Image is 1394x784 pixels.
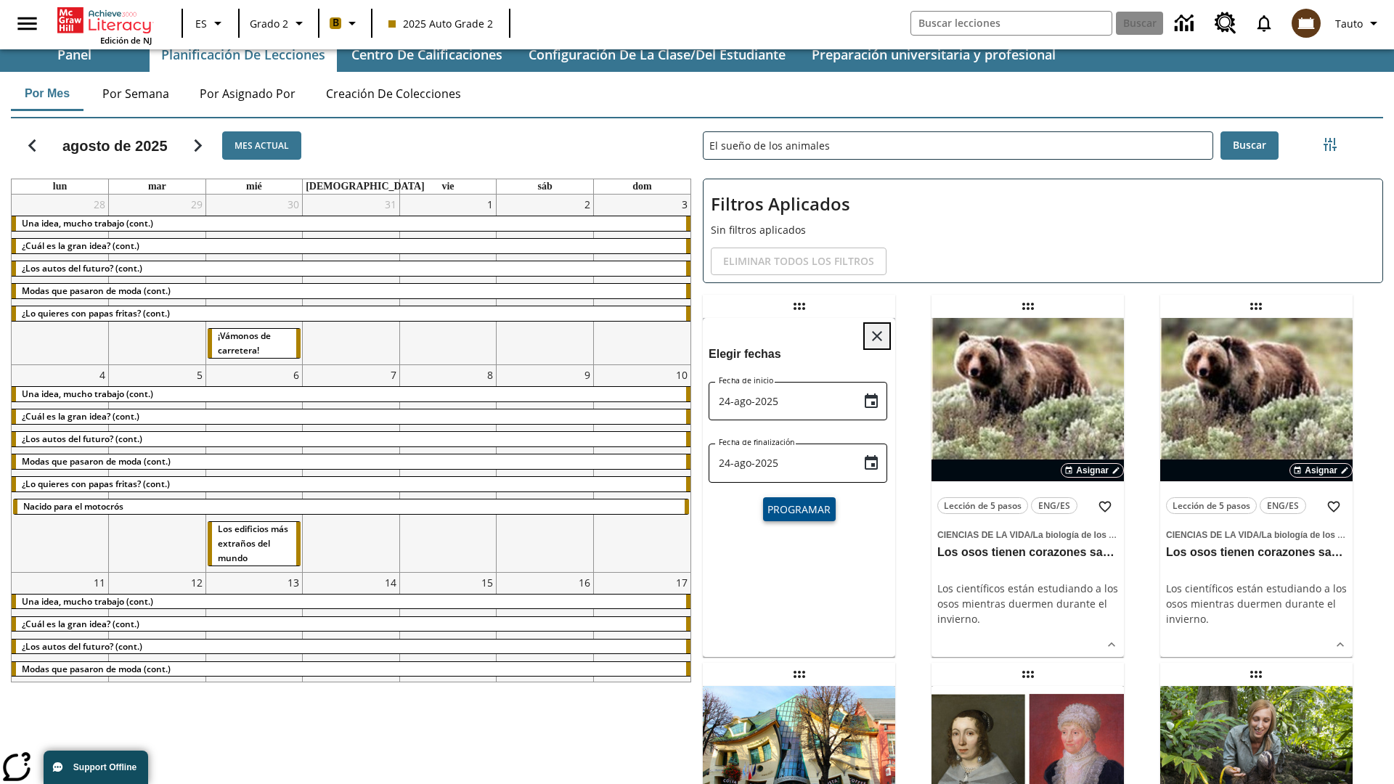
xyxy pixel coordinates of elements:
[703,179,1383,283] div: Filtros Aplicados
[303,572,400,743] td: 14 de agosto de 2025
[709,382,851,420] input: DD-MMMM-YYYY
[763,497,836,521] button: Programar
[205,572,303,743] td: 13 de agosto de 2025
[1016,295,1040,318] div: Lección arrastrable: Los osos tienen corazones sanos, pero ¿por qué?
[1267,498,1299,513] span: ENG/ES
[439,179,457,194] a: viernes
[91,573,108,592] a: 11 de agosto de 2025
[285,573,302,592] a: 13 de agosto de 2025
[290,365,302,385] a: 6 de agosto de 2025
[497,195,594,364] td: 2 de agosto de 2025
[382,195,399,214] a: 31 de julio de 2025
[12,195,109,364] td: 28 de julio de 2025
[22,663,171,675] span: Modas que pasaron de moda (cont.)
[1220,131,1279,160] button: Buscar
[1030,530,1032,540] span: /
[22,595,153,608] span: Una idea, mucho trabajo (cont.)
[187,10,234,36] button: Lenguaje: ES, Selecciona un idioma
[1016,663,1040,686] div: Lección arrastrable: Mujeres notables de la Ilustración
[12,261,690,276] div: ¿Los autos del futuro? (cont.)
[800,37,1067,72] button: Preparación universitaria y profesional
[12,572,109,743] td: 11 de agosto de 2025
[12,662,690,677] div: Modas que pasaron de moda (cont.)
[582,195,593,214] a: 2 de agosto de 2025
[1173,498,1250,513] span: Lección de 5 pasos
[679,195,690,214] a: 3 de agosto de 2025
[12,306,690,321] div: ¿Lo quieres con papas fritas? (cont.)
[73,762,136,772] span: Support Offline
[719,375,773,386] label: Fecha de inicio
[399,195,497,364] td: 1 de agosto de 2025
[109,364,206,572] td: 5 de agosto de 2025
[1166,530,1259,540] span: Ciencias de la Vida
[857,387,886,416] button: Choose date, selected date is 24 ago 2025
[709,344,889,532] div: Choose date
[243,179,265,194] a: miércoles
[1101,634,1122,656] button: Ver más
[937,497,1028,514] button: Lección de 5 pasos
[1166,4,1206,44] a: Centro de información
[937,526,1118,542] span: Tema: Ciencias de la Vida/La biología de los sistemas humanos y la salud
[150,37,337,72] button: Planificación de lecciones
[709,444,851,482] input: DD-MMMM-YYYY
[91,195,108,214] a: 28 de julio de 2025
[673,573,690,592] a: 17 de agosto de 2025
[1329,634,1351,656] button: Ver más
[208,329,301,358] div: ¡Vámonos de carretera!
[517,37,797,72] button: Configuración de la clase/del estudiante
[593,572,690,743] td: 17 de agosto de 2025
[1092,494,1118,520] button: Añadir a mis Favoritas
[382,573,399,592] a: 14 de agosto de 2025
[593,195,690,364] td: 3 de agosto de 2025
[285,195,302,214] a: 30 de julio de 2025
[388,365,399,385] a: 7 de agosto de 2025
[13,499,689,514] div: Nacido para el motocrós
[1283,4,1329,42] button: Escoja un nuevo avatar
[303,364,400,572] td: 7 de agosto de 2025
[1305,464,1337,477] span: Asignar
[1076,464,1109,477] span: Asignar
[1245,4,1283,42] a: Notificaciones
[497,364,594,572] td: 9 de agosto de 2025
[23,500,123,513] span: Nacido para el motocrós
[1166,526,1347,542] span: Tema: Ciencias de la Vida/La biología de los sistemas humanos y la salud
[303,179,428,194] a: jueves
[91,76,181,111] button: Por semana
[22,433,142,445] span: ¿Los autos del futuro? (cont.)
[703,318,895,657] div: lesson details
[12,409,690,424] div: ¿Cuál es la gran idea? (cont.)
[22,240,139,252] span: ¿Cuál es la gran idea? (cont.)
[188,573,205,592] a: 12 de agosto de 2025
[1061,463,1124,478] button: Asignar Elegir fechas
[1335,16,1363,31] span: Tauto
[1166,545,1347,560] h3: Los osos tienen corazones sanos, pero ¿por qué?
[22,388,153,400] span: Una idea, mucho trabajo (cont.)
[1206,4,1245,43] a: Centro de recursos, Se abrirá en una pestaña nueva.
[205,195,303,364] td: 30 de julio de 2025
[12,216,690,231] div: Una idea, mucho trabajo (cont.)
[1166,581,1347,626] p: Los científicos están estudiando a los osos mientras duermen durante el invierno.
[911,12,1112,35] input: Buscar campo
[22,478,170,490] span: ¿Lo quieres con papas fritas? (cont.)
[22,262,142,274] span: ¿Los autos del futuro? (cont.)
[57,6,152,35] a: Portada
[1259,530,1261,540] span: /
[324,10,367,36] button: Boost El color de la clase es anaranjado claro. Cambiar el color de la clase.
[12,284,690,298] div: Modas que pasaron de moda (cont.)
[303,195,400,364] td: 31 de julio de 2025
[12,640,690,654] div: ¿Los autos del futuro? (cont.)
[12,454,690,469] div: Modas que pasaron de moda (cont.)
[1321,494,1347,520] button: Añadir a mis Favoritas
[109,195,206,364] td: 29 de julio de 2025
[44,751,148,784] button: Support Offline
[937,530,1030,540] span: Ciencias de la Vida
[188,195,205,214] a: 29 de julio de 2025
[704,132,1212,159] input: Buscar lecciones
[937,581,1118,626] p: Los científicos están estudiando a los osos mientras duermen durante el invierno.
[711,187,1375,222] h2: Filtros Aplicados
[22,618,139,630] span: ¿Cuál es la gran idea? (cont.)
[340,37,514,72] button: Centro de calificaciones
[12,364,109,572] td: 4 de agosto de 2025
[711,222,1375,237] p: Sin filtros aplicados
[109,572,206,743] td: 12 de agosto de 2025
